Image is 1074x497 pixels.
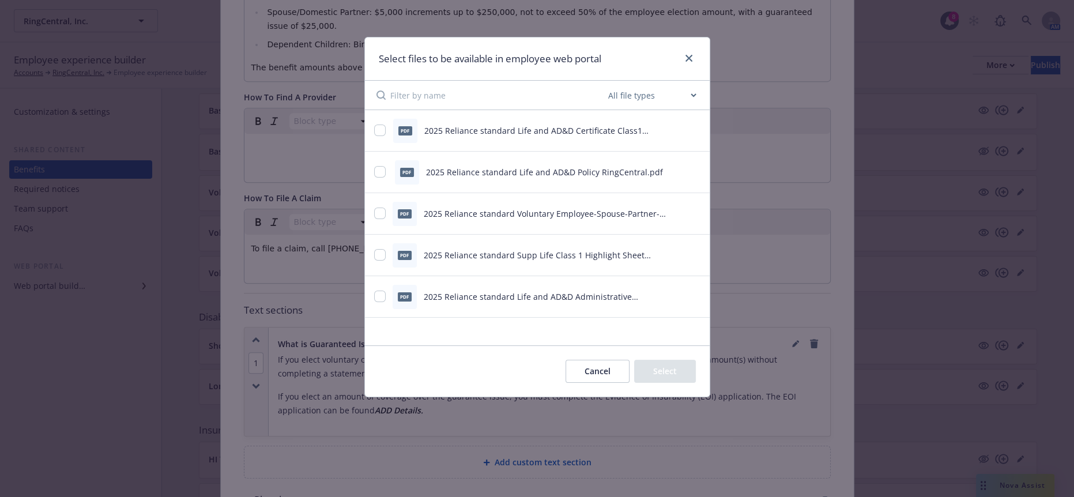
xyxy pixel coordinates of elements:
[424,250,651,273] span: 2025 Reliance standard Supp Life Class 1 Highlight Sheet RingCentral, Inc.pdf
[424,291,638,314] span: 2025 Reliance standard Life and AD&D Administrative Agreement RingCentral.pdf
[398,292,412,301] span: pdf
[424,125,649,148] span: 2025 Reliance standard Life and AD&D Certificate Class1 RingCentral.pdf
[672,291,681,303] button: download file
[690,125,700,137] button: preview file
[690,208,700,220] button: preview file
[398,126,412,135] span: pdf
[398,251,412,259] span: pdf
[376,91,386,100] svg: Search
[672,249,681,261] button: download file
[690,249,700,261] button: preview file
[566,360,630,383] button: Cancel
[672,125,681,137] button: download file
[690,166,700,178] button: preview file
[426,167,663,178] span: 2025 Reliance standard Life and AD&D Policy RingCentral.pdf
[390,81,606,110] input: Filter by name
[690,291,700,303] button: preview file
[400,168,414,176] span: pdf
[672,166,681,178] button: download file
[424,208,666,231] span: 2025 Reliance standard Voluntary Employee-Spouse-Partner-Child Life Benefit Summary RingCentral, ...
[379,51,601,66] h1: Select files to be available in employee web portal
[398,209,412,218] span: pdf
[672,208,681,220] button: download file
[682,51,696,65] a: close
